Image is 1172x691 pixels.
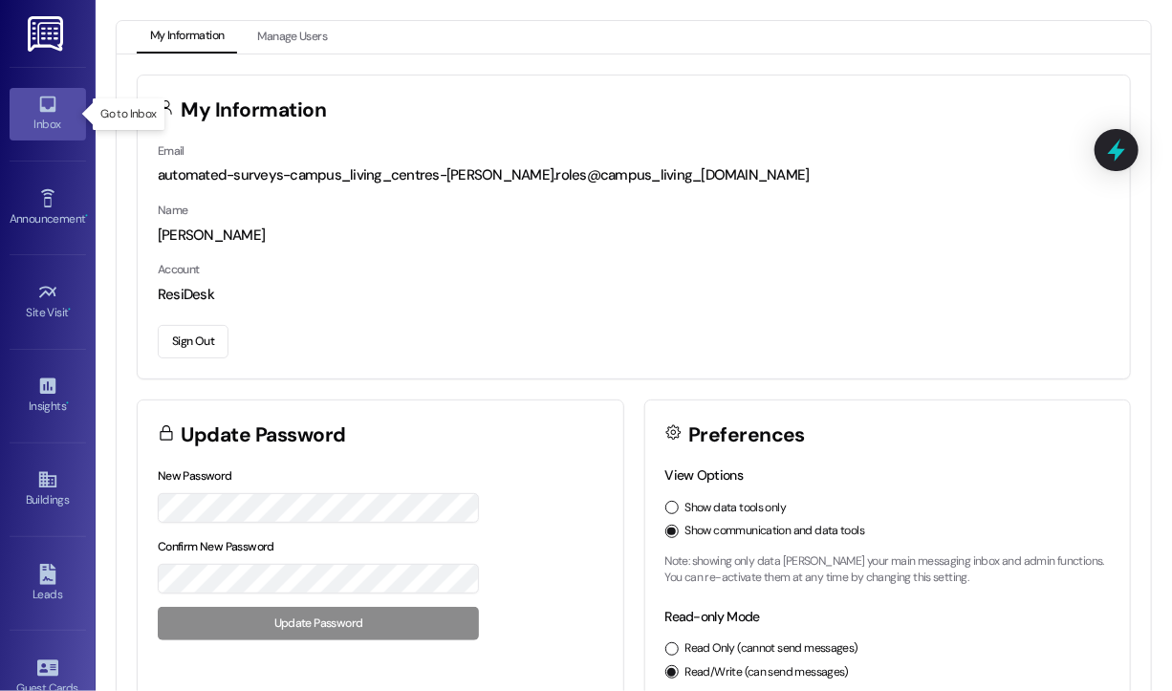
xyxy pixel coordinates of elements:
label: Name [158,203,188,218]
div: automated-surveys-campus_living_centres-[PERSON_NAME].roles@campus_living_[DOMAIN_NAME] [158,165,1110,185]
span: • [85,209,88,223]
label: Read-only Mode [665,608,760,625]
label: Account [158,262,200,277]
button: Sign Out [158,325,228,358]
button: My Information [137,21,237,54]
label: Show communication and data tools [685,523,865,540]
h3: Preferences [688,425,805,445]
div: [PERSON_NAME] [158,226,1110,246]
button: Manage Users [244,21,340,54]
h3: Update Password [182,425,346,445]
h3: My Information [182,100,327,120]
p: Note: showing only data [PERSON_NAME] your main messaging inbox and admin functions. You can re-a... [665,553,1111,587]
label: Email [158,143,184,159]
a: Leads [10,558,86,610]
a: Insights • [10,370,86,421]
div: ResiDesk [158,285,1110,305]
a: Site Visit • [10,276,86,328]
a: Inbox [10,88,86,140]
label: Read/Write (can send messages) [685,664,850,681]
a: Buildings [10,464,86,515]
span: • [69,303,72,316]
span: • [66,397,69,410]
label: Show data tools only [685,500,787,517]
label: New Password [158,468,232,484]
p: Go to Inbox [100,106,156,122]
label: Read Only (cannot send messages) [685,640,858,658]
img: ResiDesk Logo [28,16,67,52]
label: View Options [665,466,744,484]
label: Confirm New Password [158,539,274,554]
